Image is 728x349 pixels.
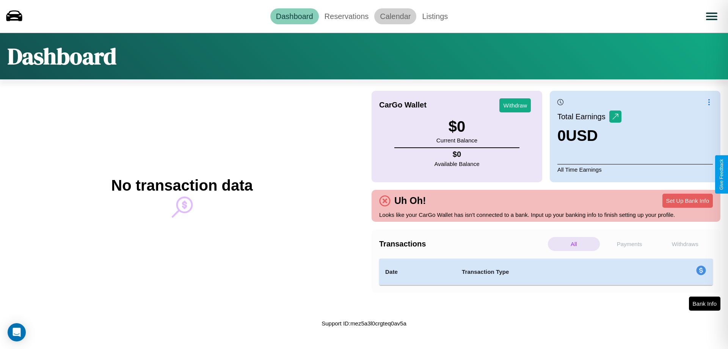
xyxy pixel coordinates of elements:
h3: 0 USD [557,127,621,144]
table: simple table [379,259,713,285]
a: Dashboard [270,8,319,24]
div: Open Intercom Messenger [8,323,26,341]
button: Set Up Bank Info [662,194,713,208]
h4: $ 0 [435,150,480,159]
p: Payments [604,237,656,251]
div: Give Feedback [719,159,724,190]
h4: Transactions [379,240,546,248]
p: All Time Earnings [557,164,713,175]
button: Withdraw [499,98,531,112]
button: Bank Info [689,297,720,311]
p: Looks like your CarGo Wallet has isn't connected to a bank. Input up your banking info to finish ... [379,210,713,220]
p: Current Balance [436,135,477,145]
h4: Uh Oh! [391,195,430,206]
p: Total Earnings [557,110,609,123]
h3: $ 0 [436,118,477,135]
h4: CarGo Wallet [379,101,427,109]
a: Listings [416,8,453,24]
h4: Transaction Type [462,267,634,276]
h4: Date [385,267,450,276]
p: Support ID: mez5a3l0crgteq0av5a [322,318,406,328]
h1: Dashboard [8,41,116,72]
h2: No transaction data [111,177,253,194]
p: All [548,237,600,251]
a: Reservations [319,8,375,24]
p: Available Balance [435,159,480,169]
a: Calendar [374,8,416,24]
button: Open menu [701,6,722,27]
p: Withdraws [659,237,711,251]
